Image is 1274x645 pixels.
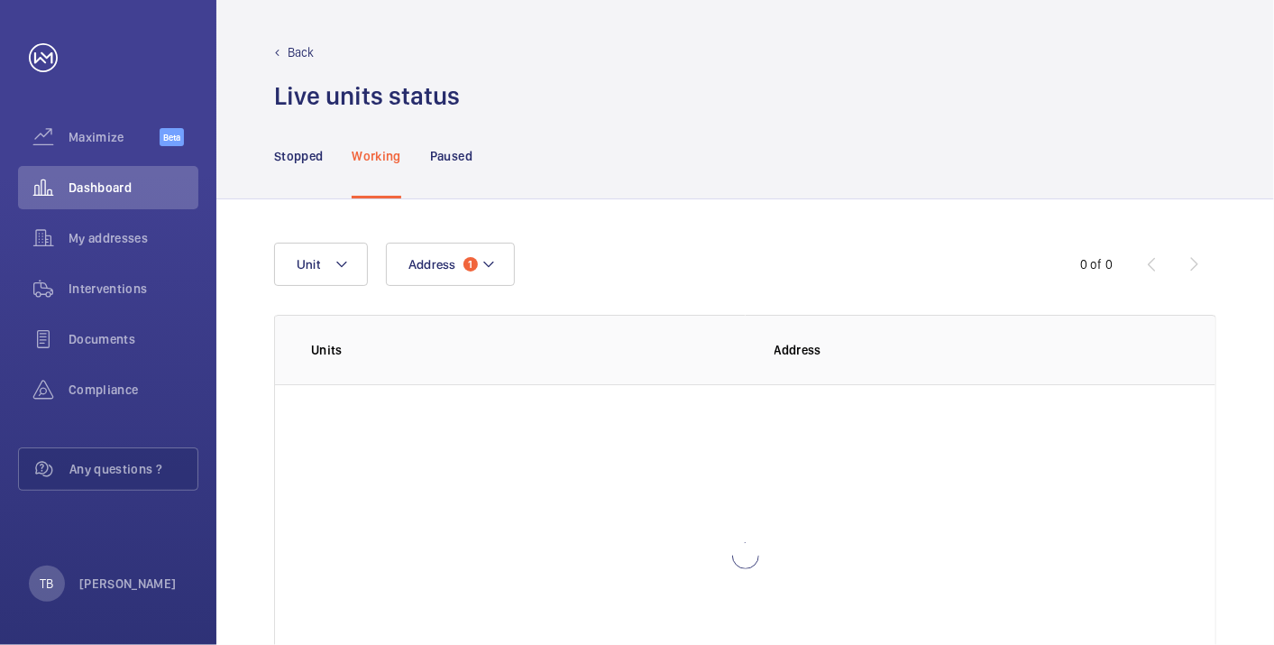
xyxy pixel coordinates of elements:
[1080,255,1113,273] div: 0 of 0
[69,128,160,146] span: Maximize
[408,257,456,272] span: Address
[430,147,472,165] p: Paused
[297,257,320,272] span: Unit
[40,575,53,593] p: TB
[386,243,515,286] button: Address1
[463,257,478,272] span: 1
[69,381,198,399] span: Compliance
[69,460,197,478] span: Any questions ?
[79,575,177,593] p: [PERSON_NAME]
[352,147,400,165] p: Working
[69,330,198,348] span: Documents
[774,341,1180,359] p: Address
[274,147,323,165] p: Stopped
[274,243,368,286] button: Unit
[160,128,184,146] span: Beta
[288,43,315,61] p: Back
[311,341,746,359] p: Units
[69,280,198,298] span: Interventions
[69,179,198,197] span: Dashboard
[274,79,460,113] h1: Live units status
[69,229,198,247] span: My addresses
